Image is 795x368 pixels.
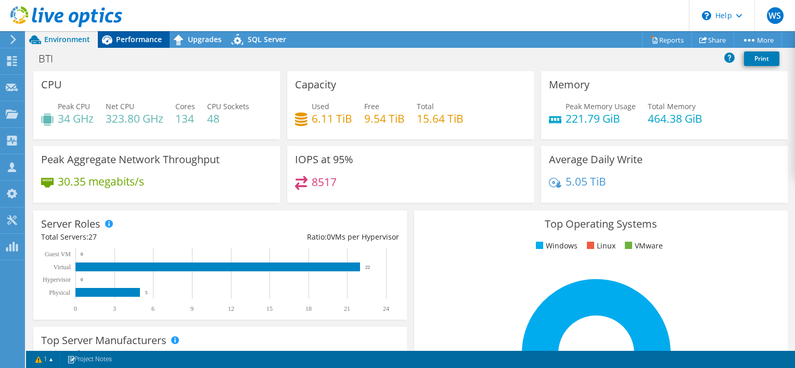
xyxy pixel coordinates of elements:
[106,113,163,124] h4: 323.80 GHz
[312,176,337,188] h4: 8517
[364,101,379,111] span: Free
[383,305,389,312] text: 24
[58,101,90,111] span: Peak CPU
[417,113,464,124] h4: 15.64 TiB
[642,32,692,48] a: Reports
[295,79,336,90] h3: Capacity
[81,252,83,257] text: 0
[327,232,331,242] span: 0
[584,240,616,252] li: Linux
[43,276,71,283] text: Hypervisor
[41,335,166,346] h3: Top Server Manufacturers
[566,113,636,124] h4: 221.79 GiB
[691,32,734,48] a: Share
[312,101,329,111] span: Used
[566,101,636,111] span: Peak Memory Usage
[228,305,234,312] text: 12
[295,154,353,165] h3: IOPS at 95%
[566,176,606,187] h4: 5.05 TiB
[188,34,222,44] span: Upgrades
[207,113,249,124] h4: 48
[364,113,405,124] h4: 9.54 TiB
[444,349,503,357] tspan: Windows Server 2016
[45,251,71,258] text: Guest VM
[248,34,286,44] span: SQL Server
[54,264,71,271] text: Virtual
[533,240,578,252] li: Windows
[58,113,94,124] h4: 34 GHz
[81,277,83,282] text: 0
[767,7,784,24] span: WS
[49,289,70,296] text: Physical
[108,348,112,358] span: 1
[88,232,97,242] span: 27
[41,79,62,90] h3: CPU
[175,101,195,111] span: Cores
[113,305,116,312] text: 3
[549,79,589,90] h3: Memory
[74,305,77,312] text: 0
[145,290,148,295] text: 5
[305,305,312,312] text: 18
[344,305,350,312] text: 21
[207,101,249,111] span: CPU Sockets
[648,101,696,111] span: Total Memory
[41,348,399,359] h4: Total Manufacturers:
[312,113,352,124] h4: 6.11 TiB
[417,101,434,111] span: Total
[106,101,134,111] span: Net CPU
[622,240,663,252] li: VMware
[41,218,100,230] h3: Server Roles
[422,218,780,230] h3: Top Operating Systems
[58,176,144,187] h4: 30.35 megabits/s
[220,231,399,243] div: Ratio: VMs per Hypervisor
[116,34,162,44] span: Performance
[28,353,60,366] a: 1
[734,32,782,48] a: More
[266,305,273,312] text: 15
[175,113,195,124] h4: 134
[365,265,370,270] text: 22
[425,349,444,357] tspan: 100.0%
[648,113,702,124] h4: 464.38 GiB
[60,353,119,366] a: Project Notes
[41,231,220,243] div: Total Servers:
[549,154,643,165] h3: Average Daily Write
[151,305,155,312] text: 6
[44,34,90,44] span: Environment
[41,154,220,165] h3: Peak Aggregate Network Throughput
[190,305,194,312] text: 9
[744,51,779,66] a: Print
[702,11,711,20] svg: \n
[34,53,69,64] h1: BTI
